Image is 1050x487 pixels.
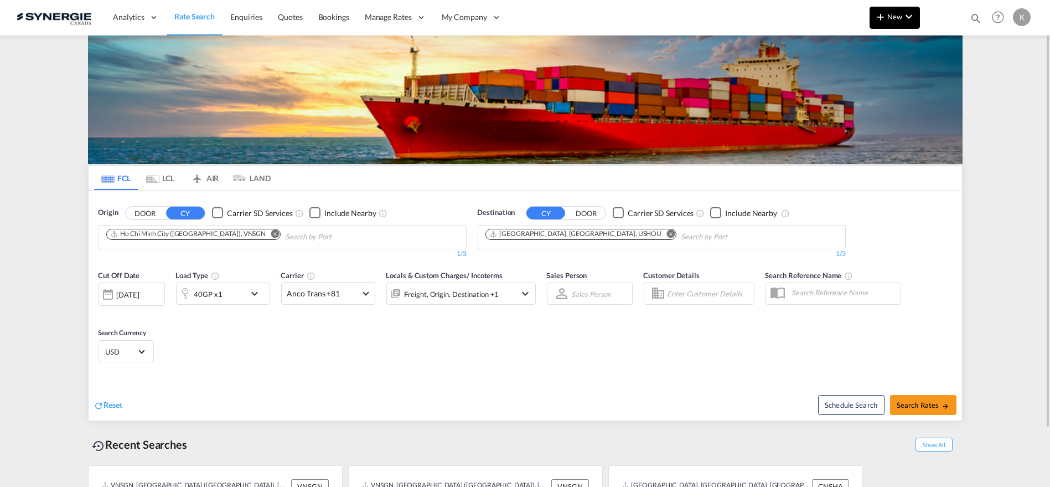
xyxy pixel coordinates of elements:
[106,347,137,357] span: USD
[710,207,777,219] md-checkbox: Checkbox No Ink
[174,12,215,21] span: Rate Search
[324,208,376,219] div: Include Nearby
[571,286,613,302] md-select: Sales Person
[17,5,91,30] img: 1f56c880d42311ef80fc7dca854c8e59.png
[765,271,854,280] span: Search Reference Name
[110,229,268,239] div: Press delete to remove this chip.
[874,12,915,21] span: New
[1013,8,1031,26] div: K
[365,12,412,23] span: Manage Rates
[281,271,315,280] span: Carrier
[183,166,227,190] md-tab-item: AIR
[644,271,700,280] span: Customer Details
[126,207,164,219] button: DOOR
[99,283,165,306] div: [DATE]
[613,207,694,219] md-checkbox: Checkbox No Ink
[668,285,751,302] input: Enter Customer Details
[318,12,349,22] span: Bookings
[874,10,887,23] md-icon: icon-plus 400-fg
[897,401,950,409] span: Search Rates
[870,7,920,29] button: icon-plus 400-fgNewicon-chevron-down
[681,228,786,246] input: Chips input.
[942,402,949,410] md-icon: icon-arrow-right
[489,229,662,239] div: Houston, TX, USHOU
[263,229,280,240] button: Remove
[547,271,587,280] span: Sales Person
[285,228,390,246] input: Chips input.
[88,432,192,457] div: Recent Searches
[386,271,503,280] span: Locals & Custom Charges
[781,209,790,218] md-icon: Unchecked: Ignores neighbouring ports when fetching rates.Checked : Includes neighbouring ports w...
[295,209,304,218] md-icon: Unchecked: Search for CY (Container Yard) services for all selected carriers.Checked : Search for...
[915,438,952,452] span: Show All
[110,229,266,239] div: Ho Chi Minh City (Saigon), VNSGN
[99,271,140,280] span: Cut Off Date
[99,249,467,259] div: 1/3
[105,225,395,246] md-chips-wrap: Chips container. Use arrow keys to select chips.
[227,208,293,219] div: Carrier SD Services
[725,208,777,219] div: Include Nearby
[88,35,963,164] img: LCL+%26+FCL+BACKGROUND.png
[230,12,262,22] span: Enquiries
[94,401,104,411] md-icon: icon-refresh
[104,400,123,409] span: Reset
[117,290,139,300] div: [DATE]
[902,10,915,23] md-icon: icon-chevron-down
[442,12,487,23] span: My Company
[99,207,118,218] span: Origin
[176,283,270,305] div: 40GP x1icon-chevron-down
[166,207,205,219] button: CY
[307,271,315,280] md-icon: The selected Trucker/Carrierwill be displayed in the rate results If the rates are from another f...
[94,166,138,190] md-tab-item: FCL
[379,209,387,218] md-icon: Unchecked: Ignores neighbouring ports when fetching rates.Checked : Includes neighbouring ports w...
[970,12,982,24] md-icon: icon-magnify
[278,12,302,22] span: Quotes
[99,329,147,337] span: Search Currency
[94,399,123,412] div: icon-refreshReset
[287,288,359,299] span: Anco Trans +81
[526,207,565,219] button: CY
[659,229,676,240] button: Remove
[818,395,885,415] button: Note: By default Schedule search will only considerorigin ports, destination ports and cut off da...
[386,283,536,305] div: Freight Origin Destination Factory Stuffingicon-chevron-down
[248,287,267,300] md-icon: icon-chevron-down
[99,305,107,320] md-datepicker: Select
[484,225,791,246] md-chips-wrap: Chips container. Use arrow keys to select chips.
[309,207,376,219] md-checkbox: Checkbox No Ink
[989,8,1007,27] span: Help
[190,172,204,180] md-icon: icon-airplane
[890,395,956,415] button: Search Ratesicon-arrow-right
[105,344,148,360] md-select: Select Currency: $ USDUnited States Dollar
[94,166,271,190] md-pagination-wrapper: Use the left and right arrow keys to navigate between tabs
[227,166,271,190] md-tab-item: LAND
[478,249,846,259] div: 1/3
[194,286,223,302] div: 40GP x1
[519,287,532,300] md-icon: icon-chevron-down
[92,439,106,453] md-icon: icon-backup-restore
[970,12,982,29] div: icon-magnify
[489,229,664,239] div: Press delete to remove this chip.
[176,271,220,280] span: Load Type
[211,271,220,280] md-icon: icon-information-outline
[787,284,901,301] input: Search Reference Name
[844,271,853,280] md-icon: Your search will be saved by the below given name
[89,191,962,421] div: OriginDOOR CY Checkbox No InkUnchecked: Search for CY (Container Yard) services for all selected ...
[628,208,694,219] div: Carrier SD Services
[696,209,705,218] md-icon: Unchecked: Search for CY (Container Yard) services for all selected carriers.Checked : Search for...
[212,207,293,219] md-checkbox: Checkbox No Ink
[989,8,1013,28] div: Help
[113,12,144,23] span: Analytics
[567,207,606,219] button: DOOR
[478,207,515,218] span: Destination
[405,286,499,302] div: Freight Origin Destination Factory Stuffing
[467,271,503,280] span: / Incoterms
[138,166,183,190] md-tab-item: LCL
